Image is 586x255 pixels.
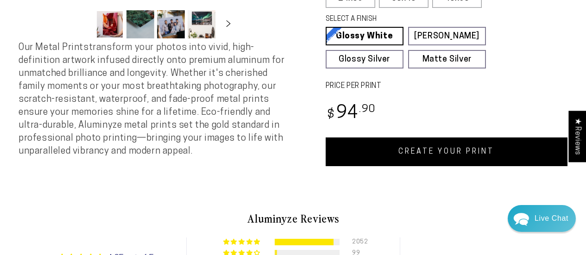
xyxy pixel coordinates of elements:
a: CREATE YOUR PRINT [326,137,568,166]
button: Slide left [73,14,93,34]
a: Glossy Silver [326,50,403,68]
div: 91% (2052) reviews with 5 star rating [223,239,262,246]
span: Our Metal Prints transform your photos into vivid, high-definition artwork infused directly onto ... [19,43,285,156]
a: Glossy White [326,27,403,45]
button: Slide right [218,14,239,34]
div: Contact Us Directly [535,205,568,232]
img: John [77,14,101,38]
button: Load image 1 in gallery view [96,10,124,38]
button: Load image 2 in gallery view [126,10,154,38]
a: Matte Silver [408,50,486,68]
span: We run on [71,156,126,161]
img: Marie J [96,14,120,38]
h2: Aluminyze Reviews [26,211,560,226]
button: Load image 3 in gallery view [157,10,185,38]
a: Leave A Message [61,169,136,184]
div: Click to open Judge.me floating reviews tab [568,111,586,162]
span: $ [327,109,335,121]
sup: .90 [359,104,376,115]
a: [PERSON_NAME] [408,27,486,45]
span: Away until [DATE] [69,46,127,53]
legend: SELECT A FINISH [326,14,467,25]
label: PRICE PER PRINT [326,81,568,92]
div: 2052 [352,239,363,245]
bdi: 94 [326,105,376,123]
button: Load image 4 in gallery view [188,10,215,38]
div: Chat widget toggle [508,205,576,232]
span: Re:amaze [99,154,125,161]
